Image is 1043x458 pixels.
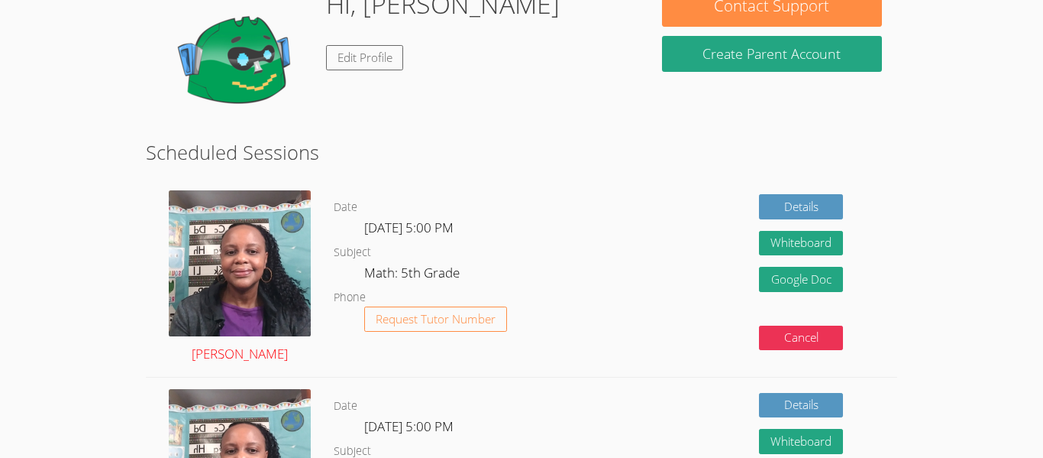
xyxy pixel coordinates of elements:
dt: Subject [334,243,371,262]
img: Selfie2.jpg [169,190,311,336]
button: Whiteboard [759,231,843,256]
span: [DATE] 5:00 PM [364,219,454,236]
a: Google Doc [759,267,843,292]
dd: Math: 5th Grade [364,262,463,288]
span: Request Tutor Number [376,313,496,325]
h2: Scheduled Sessions [146,138,897,167]
button: Create Parent Account [662,36,882,72]
a: [PERSON_NAME] [169,190,311,365]
dt: Phone [334,288,366,307]
dt: Date [334,198,357,217]
button: Request Tutor Number [364,307,507,332]
a: Details [759,194,843,219]
dt: Date [334,397,357,416]
span: [DATE] 5:00 PM [364,417,454,435]
a: Details [759,393,843,418]
button: Cancel [759,326,843,351]
a: Edit Profile [326,45,404,70]
button: Whiteboard [759,429,843,454]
